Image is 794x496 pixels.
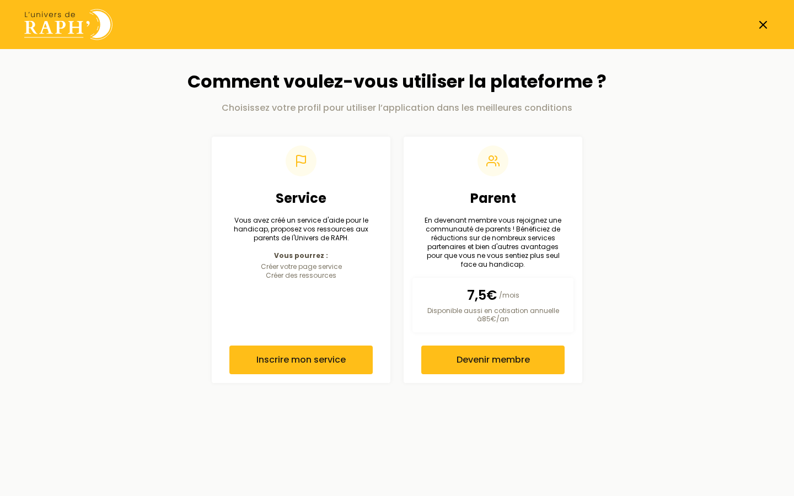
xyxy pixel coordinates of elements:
p: Vous avez créé un service d'aide pour le handicap, proposez vos ressources aux parents de l'Unive... [229,216,373,242]
p: Choisissez votre profil pour utiliser l’application dans les meilleures conditions [150,101,644,115]
p: Disponible aussi en cotisation annuelle à 85€ /an [421,306,565,324]
li: Créer votre page service [229,262,373,271]
a: ParentEn devenant membre vous rejoignez une communauté de parents ! Bénéficiez de réductions sur ... [404,137,582,383]
a: Fermer la page [757,18,770,31]
p: En devenant membre vous rejoignez une communauté de parents ! Bénéficiez de réductions sur de nom... [421,216,565,269]
p: /mois [421,286,565,304]
li: Créer des ressources [229,271,373,279]
span: Devenir membre [457,353,530,366]
a: ServiceVous avez créé un service d'aide pour le handicap, proposez vos ressources aux parents de ... [212,137,390,383]
span: 7,5€ [467,286,497,304]
p: Vous pourrez : [229,251,373,260]
h1: Comment voulez-vous utiliser la plateforme ? [150,71,644,92]
h2: Service [229,190,373,207]
button: Devenir membre [421,346,565,374]
img: Univers de Raph logo [24,9,112,40]
h2: Parent [421,190,565,207]
button: Inscrire mon service [229,346,373,374]
span: Inscrire mon service [256,353,346,366]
